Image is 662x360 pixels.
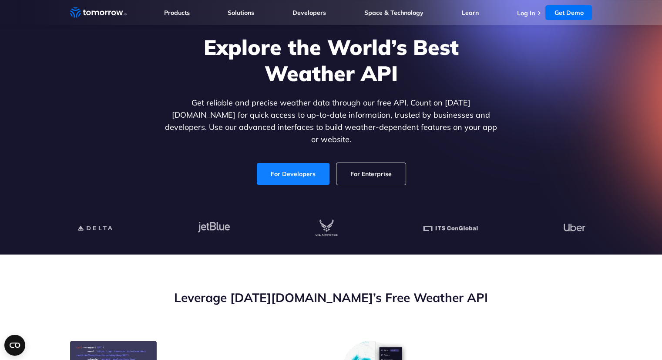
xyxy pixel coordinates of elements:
button: Open CMP widget [4,335,25,356]
a: Log In [517,9,534,17]
h1: Explore the World’s Best Weather API [163,34,499,86]
a: Space & Technology [364,9,423,17]
a: For Developers [257,163,329,185]
h2: Leverage [DATE][DOMAIN_NAME]’s Free Weather API [70,289,592,306]
a: Solutions [228,9,254,17]
a: Learn [462,9,479,17]
a: Home link [70,6,127,19]
a: For Enterprise [336,163,406,185]
p: Get reliable and precise weather data through our free API. Count on [DATE][DOMAIN_NAME] for quic... [163,97,499,146]
a: Products [164,9,190,17]
a: Get Demo [545,5,592,20]
a: Developers [292,9,326,17]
